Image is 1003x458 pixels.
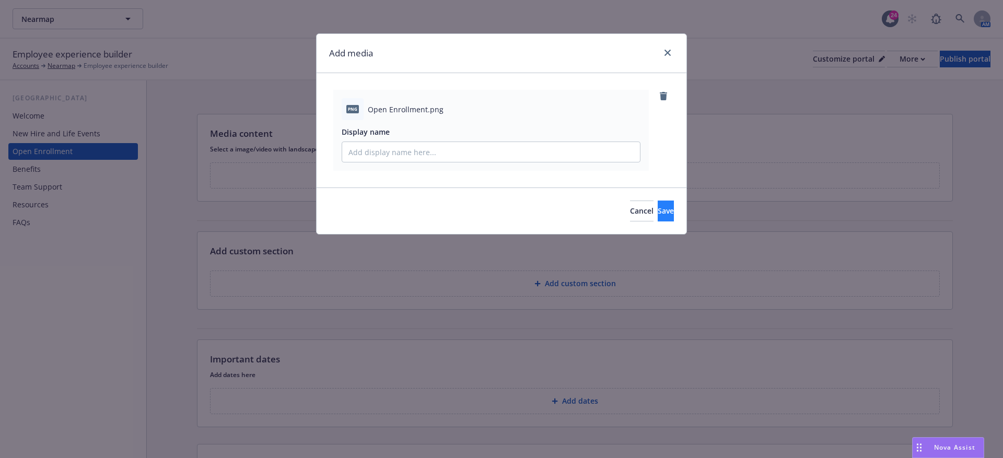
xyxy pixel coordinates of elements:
[912,437,984,458] button: Nova Assist
[342,142,640,162] input: Add display name here...
[661,46,674,59] a: close
[630,206,654,216] span: Cancel
[329,46,373,60] h1: Add media
[934,443,975,452] span: Nova Assist
[658,206,674,216] span: Save
[368,104,444,115] span: Open Enrollment.png
[657,90,670,102] a: remove
[342,127,390,137] span: Display name
[658,201,674,221] button: Save
[630,201,654,221] button: Cancel
[346,105,359,113] span: png
[913,438,926,457] div: Drag to move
